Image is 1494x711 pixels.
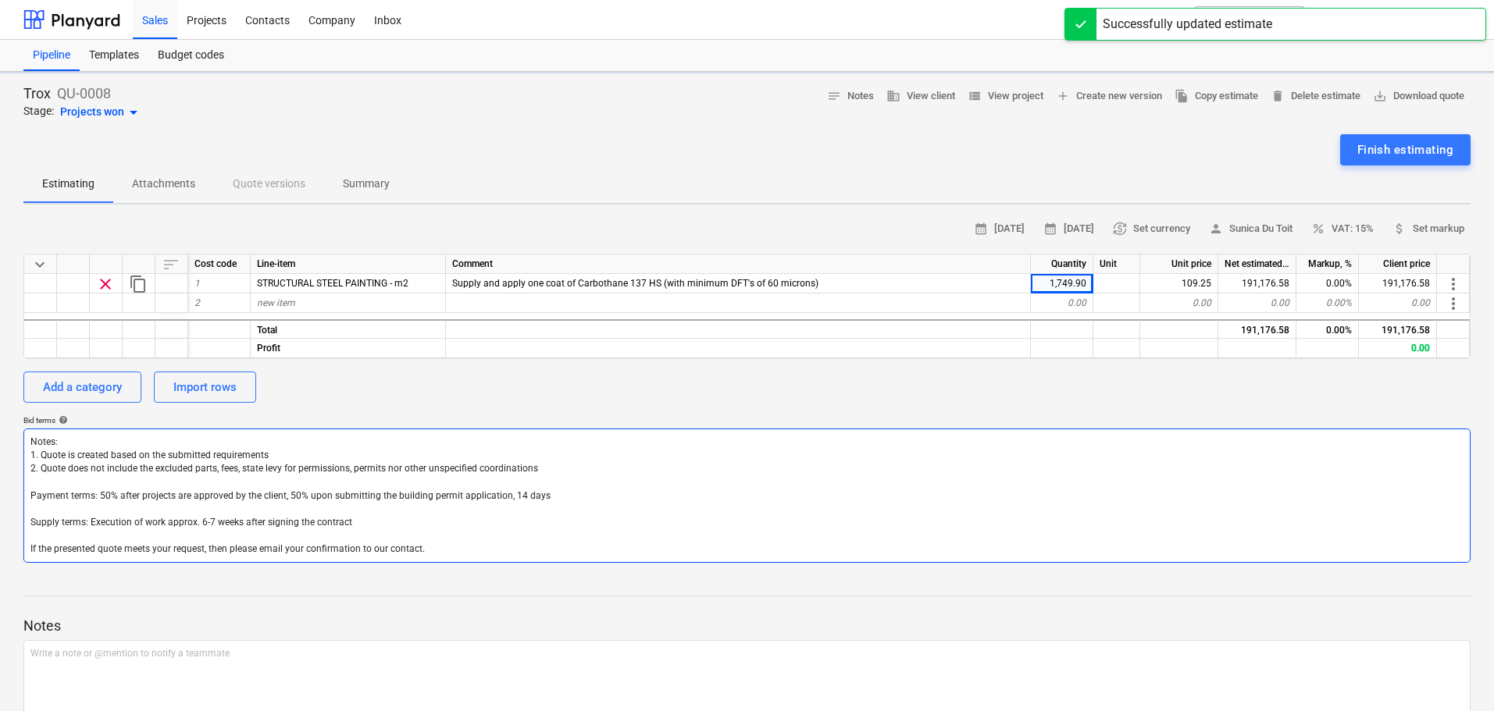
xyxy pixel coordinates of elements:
span: STRUCTURAL STEEL PAINTING - m2 [257,278,408,289]
div: 1,749.90 [1031,274,1093,293]
button: Download quote [1367,84,1471,108]
span: notes [827,89,841,103]
span: calendar_month [1043,222,1057,236]
div: 191,176.58 [1218,274,1296,293]
span: Set markup [1392,220,1464,238]
div: Unit [1093,254,1140,274]
div: Finish estimating [1357,140,1453,160]
span: new item [257,297,295,308]
div: 0.00 [1031,293,1093,313]
textarea: Notes: 1. Quote is created based on the submitted requirements 2. Quote does not include the excl... [23,428,1471,563]
span: More actions [1444,294,1463,313]
span: [DATE] [1043,220,1094,238]
span: View project [968,87,1043,105]
div: Client price [1359,254,1437,274]
button: Sunica Du Toit [1203,217,1299,241]
div: 0.00 [1359,293,1437,313]
button: Add a category [23,371,141,403]
p: Estimating [42,176,94,192]
span: person [1209,222,1223,236]
span: View client [886,87,955,105]
span: Create new version [1056,87,1162,105]
div: Bid terms [23,415,1471,425]
a: Pipeline [23,40,80,71]
div: Add a category [43,377,122,397]
span: Delete estimate [1271,87,1360,105]
span: 2 [194,297,200,308]
button: Notes [821,84,880,108]
div: 109.25 [1140,274,1218,293]
p: Stage: [23,103,54,122]
span: calendar_month [974,222,988,236]
button: Copy estimate [1168,84,1264,108]
span: [DATE] [974,220,1025,238]
button: [DATE] [1037,217,1100,241]
div: 0.00% [1296,293,1359,313]
div: Total [251,319,446,339]
span: Set currency [1113,220,1190,238]
span: save_alt [1373,89,1387,103]
div: Markup, % [1296,254,1359,274]
p: Notes [23,617,1471,635]
span: Notes [827,87,874,105]
span: Duplicate row [129,275,148,293]
button: Create new version [1050,84,1168,108]
button: Set currency [1107,217,1196,241]
span: More actions [1444,275,1463,293]
p: Summary [343,176,390,192]
div: 191,176.58 [1218,319,1296,339]
span: file_copy [1175,89,1189,103]
button: VAT: 15% [1305,217,1380,241]
div: 0.00% [1296,274,1359,293]
button: View client [880,84,961,108]
span: Copy estimate [1175,87,1258,105]
div: Unit price [1140,254,1218,274]
div: Line-item [251,254,446,274]
span: view_list [968,89,982,103]
div: Import rows [173,377,237,397]
div: 0.00 [1218,293,1296,313]
span: Remove row [96,275,115,293]
span: 1 [194,278,200,289]
a: Budget codes [148,40,234,71]
span: currency_exchange [1113,222,1127,236]
span: attach_money [1392,222,1407,236]
span: delete [1271,89,1285,103]
span: business [886,89,900,103]
span: VAT: 15% [1311,220,1374,238]
button: View project [961,84,1050,108]
div: Comment [446,254,1031,274]
button: Set markup [1386,217,1471,241]
span: Collapse all categories [30,255,49,274]
button: [DATE] [968,217,1031,241]
div: Quantity [1031,254,1093,274]
div: 0.00% [1296,319,1359,339]
span: add [1056,89,1070,103]
span: percent [1311,222,1325,236]
button: Delete estimate [1264,84,1367,108]
div: 191,176.58 [1359,319,1437,339]
span: Sunica Du Toit [1209,220,1293,238]
a: Templates [80,40,148,71]
div: Profit [251,339,446,358]
span: Supply and apply one coat of Carbothane 137 HS (with minimum DFT's of 60 microns) [452,278,818,289]
span: help [55,415,68,425]
div: Projects won [60,103,143,122]
p: QU-0008 [57,84,111,103]
span: Download quote [1373,87,1464,105]
span: arrow_drop_down [124,103,143,122]
button: Import rows [154,371,256,403]
p: Trox [23,84,51,103]
div: Net estimated cost [1218,254,1296,274]
div: Successfully updated estimate [1103,15,1272,34]
div: Cost code [188,254,251,274]
div: 0.00 [1359,339,1437,358]
div: 191,176.58 [1359,274,1437,293]
p: Attachments [132,176,195,192]
button: Finish estimating [1340,134,1471,165]
div: 0.00 [1140,293,1218,313]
